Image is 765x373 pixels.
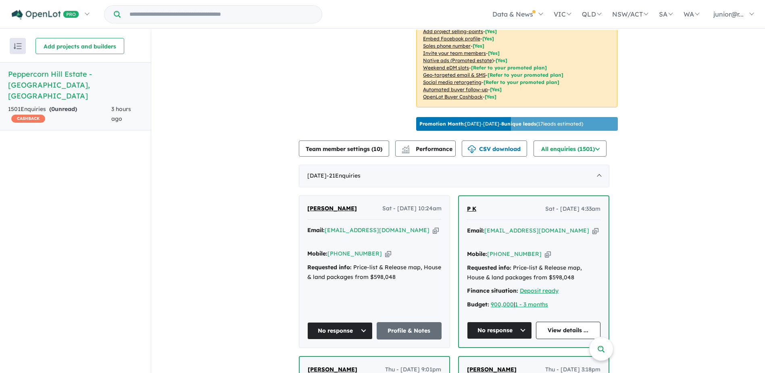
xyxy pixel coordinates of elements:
[51,105,55,113] span: 0
[491,301,514,308] a: 900,000
[373,145,380,153] span: 10
[467,205,476,212] span: P K
[8,69,143,101] h5: Peppercorn Hill Estate - [GEOGRAPHIC_DATA] , [GEOGRAPHIC_DATA]
[467,264,511,271] strong: Requested info:
[307,263,442,282] div: Price-list & Release map, House & land packages from $598,048
[473,43,484,49] span: [ Yes ]
[496,57,507,63] span: [Yes]
[462,140,527,157] button: CSV download
[327,250,382,257] a: [PHONE_NUMBER]
[307,250,327,257] strong: Mobile:
[501,121,536,127] b: 8 unique leads
[520,287,559,294] a: Deposit ready
[713,10,744,18] span: junior@r...
[545,204,600,214] span: Sat - [DATE] 4:33am
[327,172,361,179] span: - 21 Enquir ies
[467,250,487,258] strong: Mobile:
[467,366,517,373] span: [PERSON_NAME]
[545,250,551,258] button: Copy
[471,65,547,71] span: [Refer to your promoted plan]
[423,94,483,100] u: OpenLot Buyer Cashback
[419,120,583,128] p: [DATE] - [DATE] - ( 17 leads estimated)
[402,148,410,153] img: bar-chart.svg
[468,145,476,153] img: download icon
[467,322,532,339] button: No response
[467,301,489,308] strong: Budget:
[515,301,548,308] a: 1 - 3 months
[325,226,429,234] a: [EMAIL_ADDRESS][DOMAIN_NAME]
[467,227,484,234] strong: Email:
[111,105,131,122] span: 3 hours ago
[490,86,502,92] span: [Yes]
[423,57,494,63] u: Native ads (Promoted estate)
[536,322,601,339] a: View details ...
[423,72,486,78] u: Geo-targeted email & SMS
[403,145,452,153] span: Performance
[402,145,409,150] img: line-chart.svg
[423,50,486,56] u: Invite your team members
[377,322,442,339] a: Profile & Notes
[299,140,389,157] button: Team member settings (10)
[423,43,471,49] u: Sales phone number
[423,79,482,85] u: Social media retargeting
[487,250,542,258] a: [PHONE_NUMBER]
[484,227,589,234] a: [EMAIL_ADDRESS][DOMAIN_NAME]
[484,79,559,85] span: [Refer to your promoted plan]
[488,72,563,78] span: [Refer to your promoted plan]
[14,43,22,49] img: sort.svg
[592,226,598,235] button: Copy
[12,10,79,20] img: Openlot PRO Logo White
[467,263,600,283] div: Price-list & Release map, House & land packages from $598,048
[423,65,469,71] u: Weekend eDM slots
[307,264,352,271] strong: Requested info:
[534,140,607,157] button: All enquiries (1501)
[419,121,465,127] b: Promotion Month:
[8,105,111,124] div: 1501 Enquir ies
[423,36,480,42] u: Embed Facebook profile
[395,140,456,157] button: Performance
[467,204,476,214] a: P K
[488,50,500,56] span: [ Yes ]
[467,300,600,310] div: |
[467,287,518,294] strong: Finance situation:
[35,38,124,54] button: Add projects and builders
[433,226,439,235] button: Copy
[385,249,391,258] button: Copy
[122,6,320,23] input: Try estate name, suburb, builder or developer
[308,366,357,373] span: [PERSON_NAME]
[49,105,77,113] strong: ( unread)
[382,204,442,214] span: Sat - [DATE] 10:24am
[307,226,325,234] strong: Email:
[307,205,357,212] span: [PERSON_NAME]
[423,86,488,92] u: Automated buyer follow-up
[485,94,496,100] span: [Yes]
[307,204,357,214] a: [PERSON_NAME]
[299,165,609,187] div: [DATE]
[482,36,494,42] span: [ Yes ]
[307,322,373,339] button: No response
[423,28,483,34] u: Add project selling-points
[485,28,497,34] span: [ Yes ]
[11,115,45,123] span: CASHBACK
